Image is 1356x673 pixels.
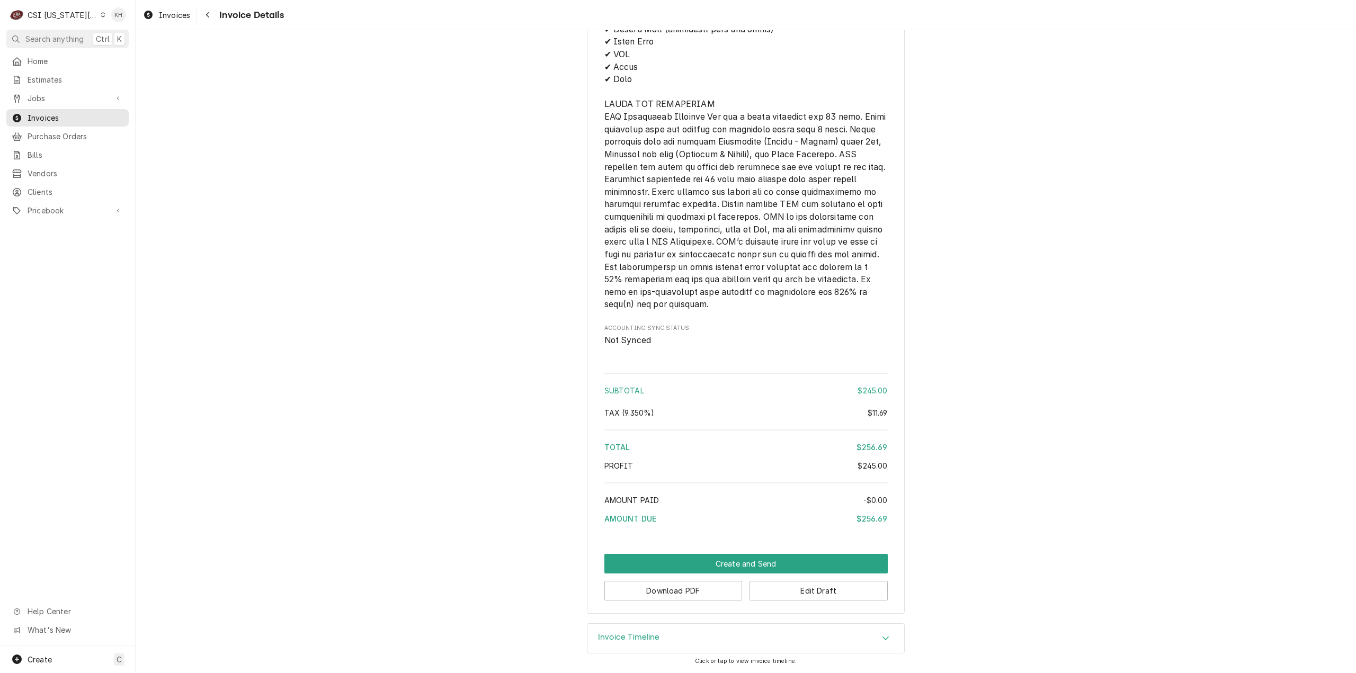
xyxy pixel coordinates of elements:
a: Purchase Orders [6,128,129,145]
div: C [10,7,24,22]
span: Profit [604,461,634,470]
div: Subtotal [604,385,888,396]
a: Invoices [139,6,194,24]
span: Purchase Orders [28,131,123,142]
span: Search anything [25,33,84,44]
div: Accounting Sync Status [604,324,888,347]
button: Download PDF [604,581,743,600]
a: Go to What's New [6,621,129,639]
div: -$0.00 [863,495,888,506]
span: Bills [28,149,123,160]
a: Clients [6,183,129,201]
a: Bills [6,146,129,164]
div: $245.00 [858,460,887,471]
div: Invoice Timeline [587,623,905,654]
a: Go to Help Center [6,603,129,620]
button: Create and Send [604,554,888,573]
span: Vendors [28,168,123,179]
span: Clients [28,186,123,198]
div: Total [604,442,888,453]
div: CSI Kansas City's Avatar [10,7,24,22]
div: Button Group Row [604,554,888,573]
span: Estimates [28,74,123,85]
span: Amount Due [604,514,657,523]
span: Ctrl [96,33,110,44]
h3: Invoice Timeline [598,632,660,642]
span: Create [28,655,52,664]
span: Accounting Sync Status [604,334,888,347]
div: CSI [US_STATE][GEOGRAPHIC_DATA] [28,10,97,21]
div: Profit [604,460,888,471]
a: Invoices [6,109,129,127]
span: Tax ( 9.350% ) [604,408,655,417]
div: Button Group Row [604,573,888,600]
span: Amount Paid [604,496,659,505]
a: Home [6,52,129,70]
div: $11.69 [868,407,888,418]
div: $256.69 [857,442,887,453]
span: Help Center [28,606,122,617]
div: Amount Due [604,513,888,524]
div: KH [111,7,126,22]
a: Estimates [6,71,129,88]
span: Click or tap to view invoice timeline. [695,658,797,665]
a: Go to Pricebook [6,202,129,219]
div: Amount Summary [604,369,888,532]
button: Accordion Details Expand Trigger [587,624,904,653]
span: Subtotal [604,386,644,395]
span: Home [28,56,123,67]
div: Accordion Header [587,624,904,653]
div: $245.00 [858,385,887,396]
span: C [117,654,122,665]
span: Total [604,443,630,452]
span: Invoices [159,10,190,21]
span: Not Synced [604,335,652,345]
div: Tax [604,407,888,418]
span: Invoices [28,112,123,123]
div: $256.69 [857,513,887,524]
button: Search anythingCtrlK [6,30,129,48]
a: Vendors [6,165,129,182]
div: Kelsey Hetlage's Avatar [111,7,126,22]
span: What's New [28,624,122,635]
div: Amount Paid [604,495,888,506]
span: Accounting Sync Status [604,324,888,333]
span: K [117,33,122,44]
span: Invoice Details [216,8,283,22]
button: Navigate back [199,6,216,23]
a: Go to Jobs [6,89,129,107]
button: Edit Draft [750,581,888,600]
span: Jobs [28,93,108,104]
div: Button Group [604,554,888,600]
span: Pricebook [28,205,108,216]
